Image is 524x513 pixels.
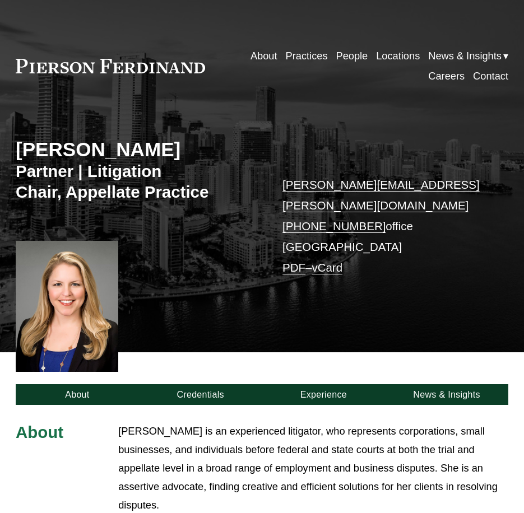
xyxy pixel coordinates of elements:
[428,47,502,66] span: News & Insights
[282,220,386,232] a: [PHONE_NUMBER]
[336,46,368,66] a: People
[282,178,479,212] a: [PERSON_NAME][EMAIL_ADDRESS][PERSON_NAME][DOMAIN_NAME]
[262,384,385,405] a: Experience
[385,384,508,405] a: News & Insights
[428,46,508,66] a: folder dropdown
[251,46,277,66] a: About
[16,384,139,405] a: About
[473,66,508,86] a: Contact
[16,423,63,441] span: About
[286,46,328,66] a: Practices
[282,261,305,274] a: PDF
[139,384,262,405] a: Credentials
[16,138,262,162] h2: [PERSON_NAME]
[428,66,465,86] a: Careers
[376,46,420,66] a: Locations
[16,161,262,202] h3: Partner | Litigation Chair, Appellate Practice
[312,261,342,274] a: vCard
[282,175,488,278] p: office [GEOGRAPHIC_DATA] –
